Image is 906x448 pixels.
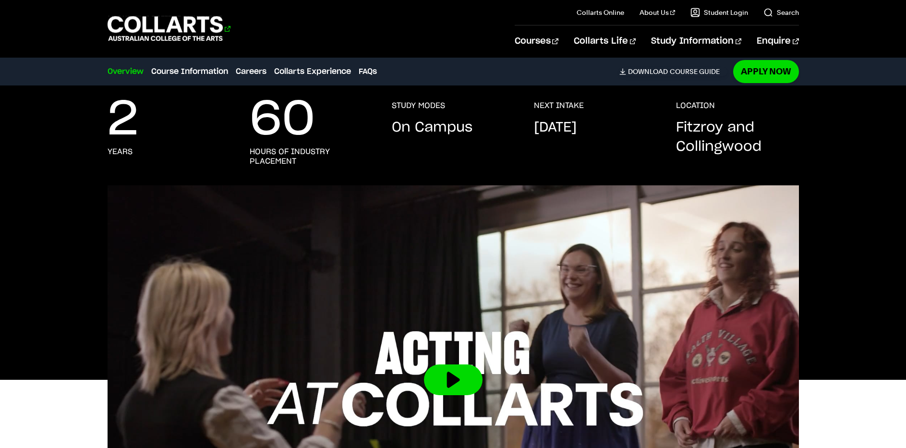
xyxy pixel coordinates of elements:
span: Download [628,67,668,76]
div: Go to homepage [108,15,230,42]
h3: years [108,147,133,157]
a: Course Information [151,66,228,77]
a: Apply Now [733,60,799,83]
a: DownloadCourse Guide [619,67,727,76]
h3: NEXT INTAKE [534,101,584,110]
h3: hours of industry placement [250,147,373,166]
a: Student Login [690,8,748,17]
p: 60 [250,101,315,139]
a: FAQs [359,66,377,77]
p: [DATE] [534,118,577,137]
a: Overview [108,66,144,77]
a: Careers [236,66,266,77]
a: Collarts Online [577,8,624,17]
h3: LOCATION [676,101,715,110]
p: Fitzroy and Collingwood [676,118,799,157]
a: Collarts Life [574,25,636,57]
a: Study Information [651,25,741,57]
a: Collarts Experience [274,66,351,77]
a: Enquire [757,25,798,57]
a: Search [763,8,799,17]
a: Courses [515,25,558,57]
h3: STUDY MODES [392,101,445,110]
p: 2 [108,101,138,139]
p: On Campus [392,118,472,137]
a: About Us [640,8,675,17]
